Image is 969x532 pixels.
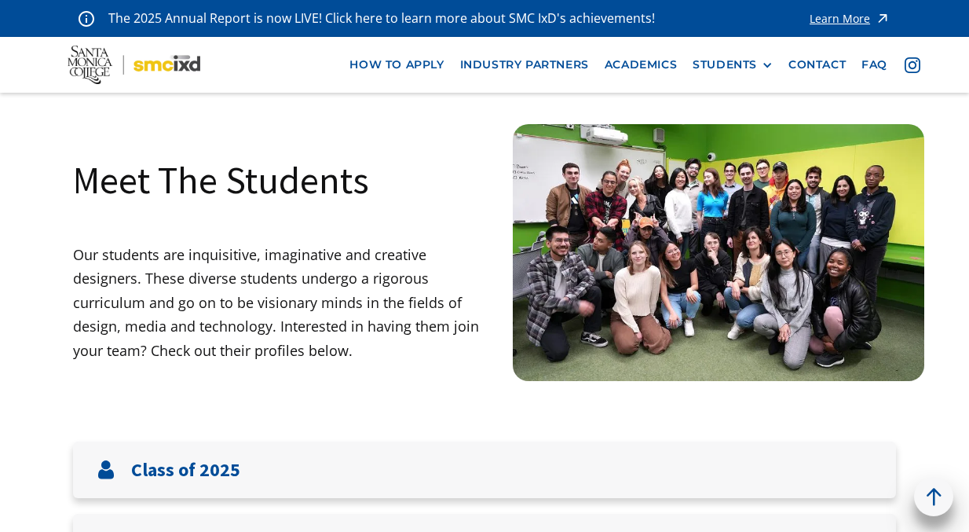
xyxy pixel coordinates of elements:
[693,58,773,72] div: STUDENTS
[131,459,240,482] h3: Class of 2025
[597,50,685,79] a: Academics
[108,8,656,29] p: The 2025 Annual Report is now LIVE! Click here to learn more about SMC IxD's achievements!
[810,8,890,29] a: Learn More
[693,58,757,72] div: STUDENTS
[73,243,484,363] p: Our students are inquisitive, imaginative and creative designers. These diverse students undergo ...
[73,156,369,204] h1: Meet The Students
[513,124,924,381] img: Santa Monica College IxD Students engaging with industry
[97,460,115,479] img: User icon
[905,57,920,73] img: icon - instagram
[452,50,597,79] a: industry partners
[342,50,452,79] a: how to apply
[810,13,870,24] div: Learn More
[854,50,895,79] a: faq
[875,8,890,29] img: icon - arrow - alert
[914,477,953,516] a: back to top
[79,10,94,27] img: icon - information - alert
[781,50,854,79] a: contact
[68,46,199,84] img: Santa Monica College - SMC IxD logo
